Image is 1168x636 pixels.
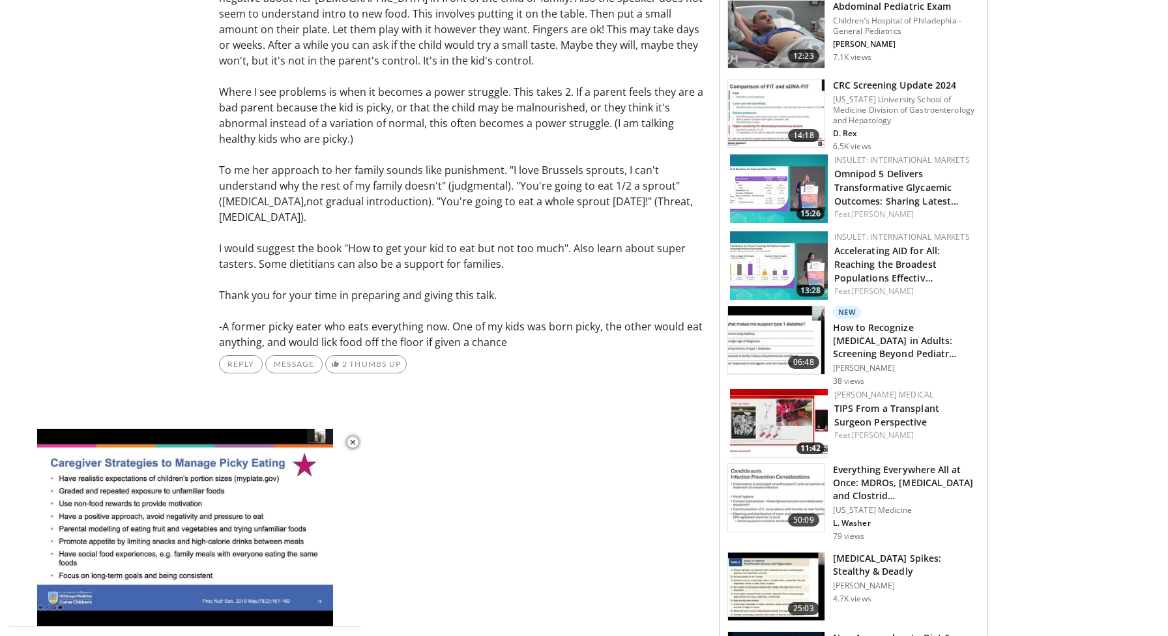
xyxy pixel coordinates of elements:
[728,79,825,147] img: 91500494-a7c6-4302-a3df-6280f031e251.150x105_q85_crop-smart_upscale.jpg
[833,79,980,92] h3: CRC Screening Update 2024
[728,553,825,620] img: 04b31223-f831-4724-b3a7-7bfa3e47c211.150x105_q85_crop-smart_upscale.jpg
[833,531,865,542] p: 79 views
[730,389,828,457] img: 4003d3dc-4d84-4588-a4af-bb6b84f49ae6.150x105_q85_crop-smart_upscale.jpg
[728,1,825,68] img: 1ac28102-ae59-4104-a329-ca2c683a6bee.150x105_q85_crop-smart_upscale.jpg
[833,505,980,515] p: [US_STATE] Medicine
[730,389,828,457] a: 11:42
[834,244,941,284] a: Accelerating AID for All: Reaching the Broadest Populations Effectiv…
[342,359,347,369] span: 2
[833,376,865,386] p: 38 views
[833,52,871,63] p: 7.1K views
[833,128,980,139] p: D. Rex
[834,389,934,400] a: [PERSON_NAME] Medical
[833,594,871,604] p: 4.7K views
[833,552,980,578] h3: [MEDICAL_DATA] Spikes: Stealthy & Deadly
[796,285,825,296] span: 13:28
[788,513,819,527] span: 50:09
[727,552,980,621] a: 25:03 [MEDICAL_DATA] Spikes: Stealthy & Deadly [PERSON_NAME] 4.7K views
[727,306,980,386] a: 06:48 New How to Recognize [MEDICAL_DATA] in Adults: Screening Beyond Pediatr… [PERSON_NAME] 38 v...
[834,231,970,242] a: Insulet: International Markets
[833,16,980,36] p: Children’s Hospital of Philadephia - General Pediatrics
[834,285,977,297] div: Feat.
[788,602,819,615] span: 25:03
[730,231,828,300] a: 13:28
[852,429,914,441] a: [PERSON_NAME]
[727,79,980,152] a: 14:18 CRC Screening Update 2024 [US_STATE] University School of Medicine Division of Gastroentero...
[833,94,980,126] p: [US_STATE] University School of Medicine Division of Gastroenterology and Hepatology
[788,129,819,142] span: 14:18
[730,154,828,223] img: cd24e383-5f1b-4a0c-80c2-ab9f4640ab89.150x105_q85_crop-smart_upscale.jpg
[833,39,980,50] p: [PERSON_NAME]
[834,429,977,441] div: Feat.
[833,518,980,528] p: L. Washer
[727,463,980,542] a: 50:09 Everything Everywhere All at Once: MDROs, [MEDICAL_DATA] and Clostrid… [US_STATE] Medicine ...
[833,306,862,319] p: New
[833,363,980,373] p: [PERSON_NAME]
[219,355,263,373] a: Reply
[788,50,819,63] span: 12:23
[265,355,323,373] a: Message
[9,429,361,627] video-js: Video Player
[728,464,825,532] img: 590c3df7-196e-490d-83c6-10032953bd9f.150x105_q85_crop-smart_upscale.jpg
[325,355,407,373] a: 2 Thumbs Up
[833,463,980,502] h3: Everything Everywhere All at Once: MDROs, [MEDICAL_DATA] and Clostrid…
[340,429,366,456] button: Close
[852,285,914,296] a: [PERSON_NAME]
[833,581,980,591] p: [PERSON_NAME]
[852,209,914,220] a: [PERSON_NAME]
[834,209,977,220] div: Feat.
[796,208,825,220] span: 15:26
[730,231,828,300] img: 4a24e6c7-273c-4a30-9bb3-6daa6403699f.150x105_q85_crop-smart_upscale.jpg
[834,402,939,428] a: TIPS From a Transplant Surgeon Perspective
[788,356,819,369] span: 06:48
[833,141,871,152] p: 6.5K views
[834,167,959,207] a: Omnipod 5 Delivers Transformative Glycaemic Outcomes: Sharing Latest…
[796,442,825,454] span: 11:42
[833,321,980,360] h3: How to Recognize [MEDICAL_DATA] in Adults: Screening Beyond Pediatr…
[730,154,828,223] a: 15:26
[728,306,825,374] img: e95b2d78-a6a5-4d66-8e80-a9d3fdbadc2f.150x105_q85_crop-smart_upscale.jpg
[834,154,970,166] a: Insulet: International Markets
